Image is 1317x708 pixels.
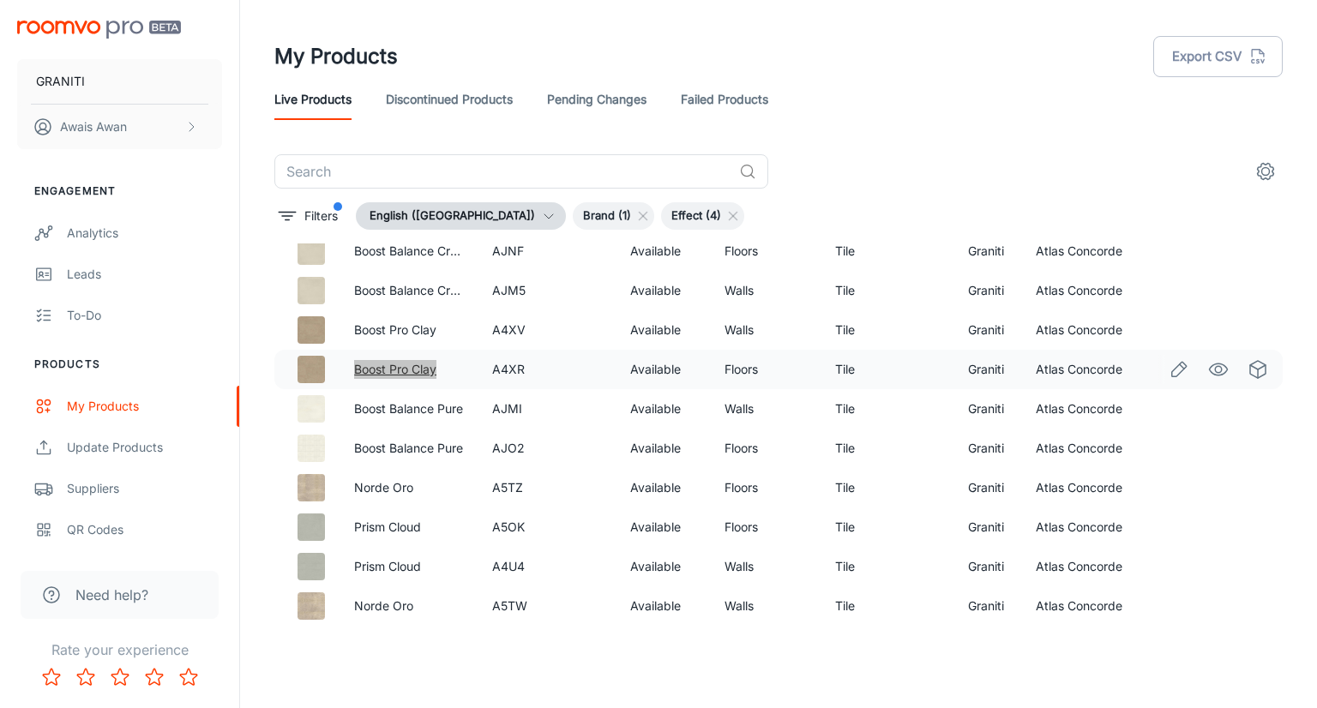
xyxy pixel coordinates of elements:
[954,547,1022,586] td: Graniti
[354,283,474,297] a: Boost Balance Cream
[954,271,1022,310] td: Graniti
[354,362,436,376] a: Boost Pro Clay
[954,586,1022,626] td: Graniti
[304,207,338,225] p: Filters
[17,21,181,39] img: Roomvo PRO Beta
[1022,350,1145,389] td: Atlas Concorde
[711,586,822,626] td: Walls
[821,547,954,586] td: Tile
[14,639,226,660] p: Rate your experience
[711,231,822,271] td: Floors
[1243,355,1272,384] a: See in Virtual Samples
[711,310,822,350] td: Walls
[137,660,171,694] button: Rate 4 star
[354,401,463,416] a: Boost Balance Pure
[821,586,954,626] td: Tile
[1022,310,1145,350] td: Atlas Concorde
[573,202,654,230] div: Brand (1)
[354,322,436,337] a: Boost Pro Clay
[1153,36,1283,77] button: Export CSV
[1248,154,1283,189] button: settings
[1022,547,1145,586] td: Atlas Concorde
[616,389,710,429] td: Available
[711,271,822,310] td: Walls
[354,480,413,495] a: Norde Oro
[67,265,222,284] div: Leads
[711,507,822,547] td: Floors
[954,429,1022,468] td: Graniti
[661,207,731,225] span: Effect (4)
[171,660,206,694] button: Rate 5 star
[821,310,954,350] td: Tile
[17,105,222,149] button: Awais Awan
[616,429,710,468] td: Available
[547,79,646,120] a: Pending Changes
[661,202,744,230] div: Effect (4)
[954,507,1022,547] td: Graniti
[711,350,822,389] td: Floors
[478,586,616,626] td: A5TW
[478,547,616,586] td: A4U4
[478,271,616,310] td: AJM5
[354,441,463,455] a: Boost Balance Pure
[616,350,710,389] td: Available
[75,585,148,605] span: Need help?
[67,520,222,539] div: QR Codes
[954,468,1022,507] td: Graniti
[711,429,822,468] td: Floors
[616,271,710,310] td: Available
[616,586,710,626] td: Available
[60,117,127,136] p: Awais Awan
[821,350,954,389] td: Tile
[354,519,421,534] a: Prism Cloud
[478,429,616,468] td: AJO2
[478,310,616,350] td: A4XV
[354,598,413,613] a: Norde Oro
[1022,468,1145,507] td: Atlas Concorde
[274,41,398,72] h1: My Products
[616,507,710,547] td: Available
[616,468,710,507] td: Available
[69,660,103,694] button: Rate 2 star
[478,507,616,547] td: A5OK
[821,429,954,468] td: Tile
[1022,586,1145,626] td: Atlas Concorde
[616,231,710,271] td: Available
[1022,507,1145,547] td: Atlas Concorde
[274,154,732,189] input: Search
[67,397,222,416] div: My Products
[616,310,710,350] td: Available
[821,231,954,271] td: Tile
[711,468,822,507] td: Floors
[67,438,222,457] div: Update Products
[681,79,768,120] a: Failed Products
[1204,355,1233,384] a: See in Visualizer
[711,389,822,429] td: Walls
[67,224,222,243] div: Analytics
[1022,389,1145,429] td: Atlas Concorde
[478,231,616,271] td: AJNF
[274,79,352,120] a: Live Products
[821,468,954,507] td: Tile
[821,271,954,310] td: Tile
[354,559,421,573] a: Prism Cloud
[1022,231,1145,271] td: Atlas Concorde
[1022,271,1145,310] td: Atlas Concorde
[103,660,137,694] button: Rate 3 star
[954,231,1022,271] td: Graniti
[478,389,616,429] td: AJMI
[67,306,222,325] div: To-do
[954,310,1022,350] td: Graniti
[821,507,954,547] td: Tile
[616,547,710,586] td: Available
[1022,429,1145,468] td: Atlas Concorde
[356,202,566,230] button: English ([GEOGRAPHIC_DATA])
[954,350,1022,389] td: Graniti
[478,350,616,389] td: A4XR
[1164,355,1194,384] a: Edit
[573,207,641,225] span: Brand (1)
[954,389,1022,429] td: Graniti
[67,479,222,498] div: Suppliers
[36,72,85,91] p: GRANITI
[478,468,616,507] td: A5TZ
